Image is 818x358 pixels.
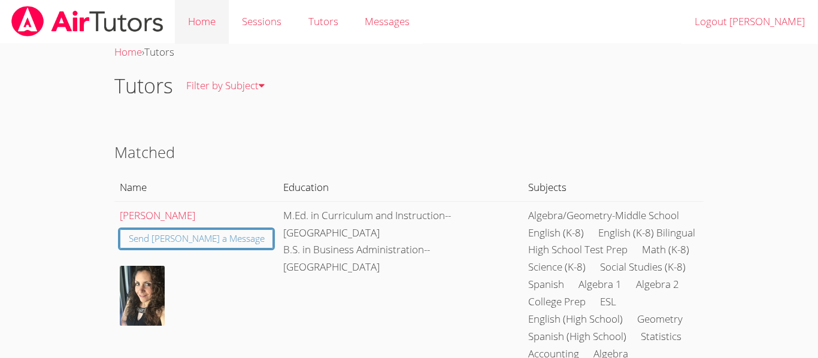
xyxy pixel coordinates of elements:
div: › [114,44,704,61]
h2: Matched [114,141,704,163]
li: Math (K-8) [642,241,689,259]
li: College Prep [528,293,586,311]
a: Send [PERSON_NAME] a Message [120,229,274,249]
a: [PERSON_NAME] [120,208,195,222]
li: English (K-8) Bilingual [598,224,695,242]
img: avatar.png [120,266,165,326]
a: Filter by Subject [173,64,278,108]
span: Messages [365,14,410,28]
li: English (High School) [528,311,623,328]
li: Algebra 2 [636,276,679,293]
th: Subjects [523,174,704,201]
a: Home [114,45,142,59]
li: High School Test Prep [528,241,628,259]
img: airtutors_banner-c4298cdbf04f3fff15de1276eac7730deb9818008684d7c2e4769d2f7ddbe033.png [10,6,165,37]
li: English (K-8) [528,224,584,242]
li: Statistics [641,328,681,345]
span: Tutors [144,45,174,59]
li: Geometry [637,311,683,328]
li: Science (K-8) [528,259,586,276]
th: Name [114,174,278,201]
li: Spanish (High School) [528,328,626,345]
li: Algebra 1 [578,276,622,293]
li: ESL [600,293,616,311]
li: Spanish [528,276,564,293]
th: Education [278,174,523,201]
h1: Tutors [114,71,173,101]
li: Social Studies (K-8) [600,259,686,276]
li: Algebra/Geometry-Middle School [528,207,679,224]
